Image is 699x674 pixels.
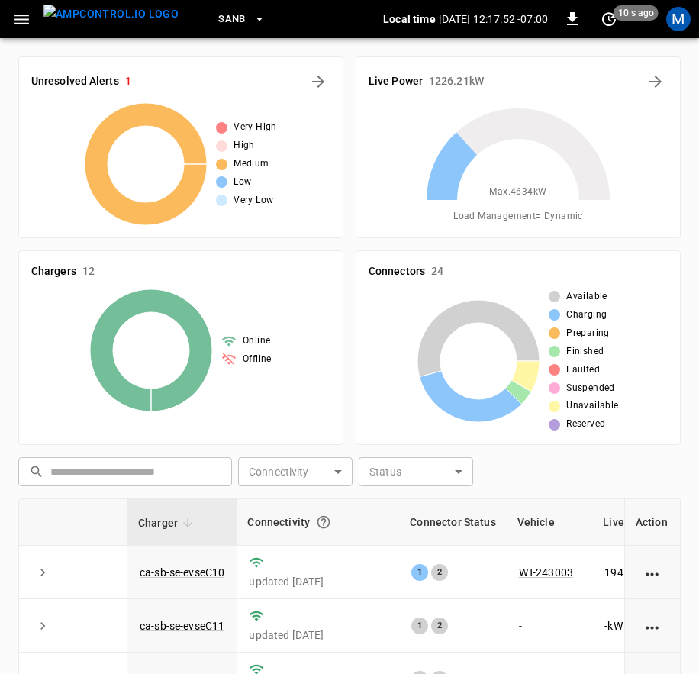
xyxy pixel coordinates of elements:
[212,5,272,34] button: SanB
[383,11,436,27] p: Local time
[666,7,691,31] div: profile-icon
[566,363,600,378] span: Faulted
[234,138,255,153] span: High
[431,564,448,581] div: 2
[247,508,388,536] div: Connectivity
[234,175,251,190] span: Low
[604,565,653,580] p: 194.10 kW
[234,156,269,172] span: Medium
[507,499,593,546] th: Vehicle
[369,73,423,90] h6: Live Power
[566,308,607,323] span: Charging
[140,566,224,579] a: ca-sb-se-evseC10
[597,7,621,31] button: set refresh interval
[566,326,610,341] span: Preparing
[31,614,54,637] button: expand row
[31,263,76,280] h6: Chargers
[643,618,662,634] div: action cell options
[243,334,270,349] span: Online
[43,5,179,24] img: ampcontrol.io logo
[234,120,277,135] span: Very High
[431,618,448,634] div: 2
[624,499,680,546] th: Action
[31,561,54,584] button: expand row
[453,209,583,224] span: Load Management = Dynamic
[566,289,607,305] span: Available
[306,69,330,94] button: All Alerts
[604,618,622,634] p: - kW
[411,618,428,634] div: 1
[249,627,387,643] p: updated [DATE]
[566,398,618,414] span: Unavailable
[234,193,273,208] span: Very Low
[643,565,662,580] div: action cell options
[507,599,593,653] td: -
[82,263,95,280] h6: 12
[218,11,246,28] span: SanB
[566,344,604,360] span: Finished
[643,69,668,94] button: Energy Overview
[604,618,693,634] div: / 360 kW
[439,11,548,27] p: [DATE] 12:17:52 -07:00
[429,73,484,90] h6: 1226.21 kW
[566,381,615,396] span: Suspended
[249,574,387,589] p: updated [DATE]
[138,514,198,532] span: Charger
[31,73,119,90] h6: Unresolved Alerts
[604,565,693,580] div: / 360 kW
[310,508,337,536] button: Connection between the charger and our software.
[369,263,425,280] h6: Connectors
[566,417,605,432] span: Reserved
[519,566,573,579] a: WT-243003
[411,564,428,581] div: 1
[243,352,272,367] span: Offline
[399,499,506,546] th: Connector Status
[489,185,546,200] span: Max. 4634 kW
[614,5,659,21] span: 10 s ago
[140,620,224,632] a: ca-sb-se-evseC11
[125,73,131,90] h6: 1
